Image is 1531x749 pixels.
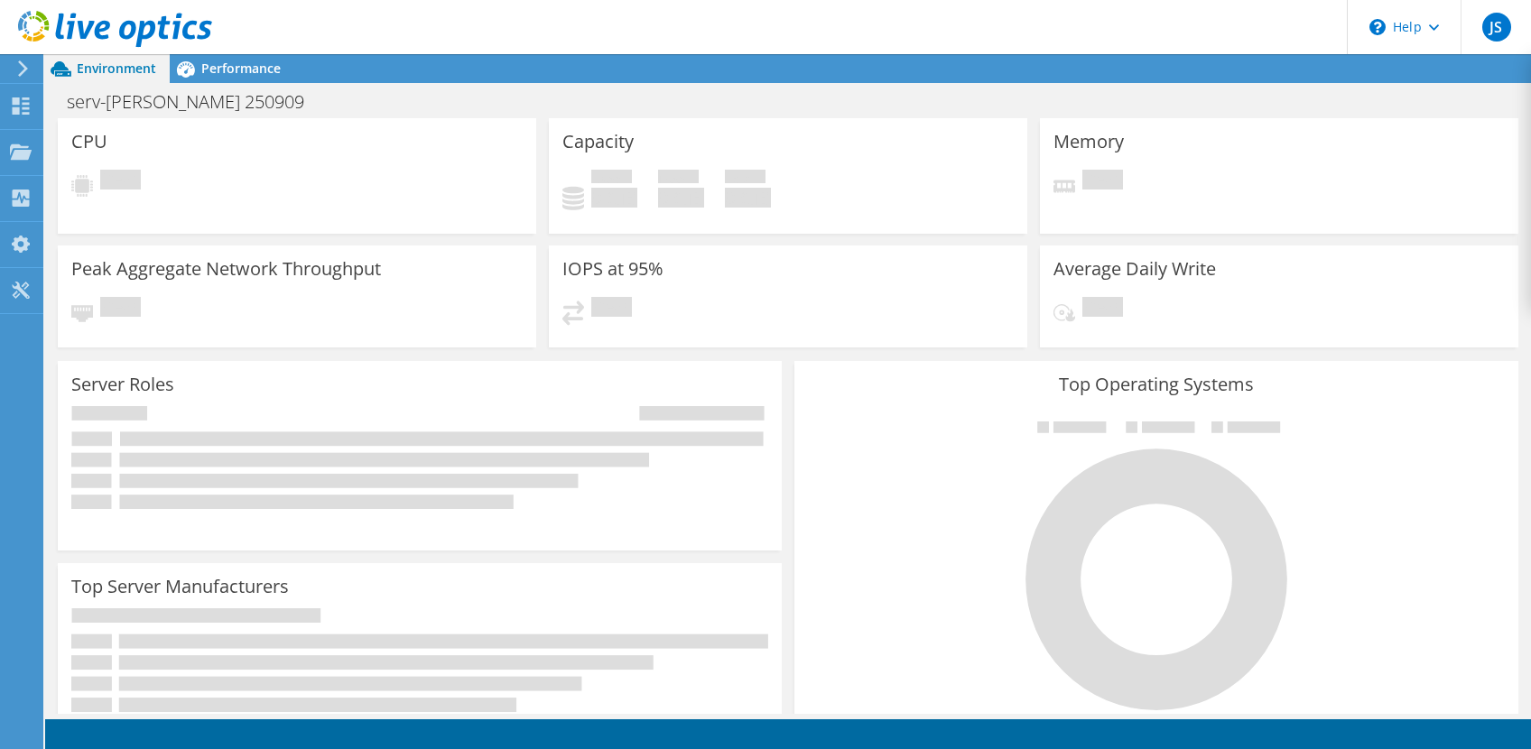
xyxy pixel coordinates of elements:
[1053,132,1124,152] h3: Memory
[59,92,332,112] h1: serv-[PERSON_NAME] 250909
[591,170,632,188] span: Used
[658,188,704,208] h4: 0 GiB
[1053,259,1216,279] h3: Average Daily Write
[725,170,765,188] span: Total
[1369,19,1386,35] svg: \n
[658,170,699,188] span: Free
[591,297,632,321] span: Pending
[1082,297,1123,321] span: Pending
[71,259,381,279] h3: Peak Aggregate Network Throughput
[562,132,634,152] h3: Capacity
[71,577,289,596] h3: Top Server Manufacturers
[77,60,156,77] span: Environment
[100,297,141,321] span: Pending
[1482,13,1511,42] span: JS
[1082,170,1123,194] span: Pending
[591,188,637,208] h4: 0 GiB
[562,259,663,279] h3: IOPS at 95%
[100,170,141,194] span: Pending
[201,60,281,77] span: Performance
[71,132,107,152] h3: CPU
[725,188,771,208] h4: 0 GiB
[71,374,174,394] h3: Server Roles
[808,374,1505,394] h3: Top Operating Systems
